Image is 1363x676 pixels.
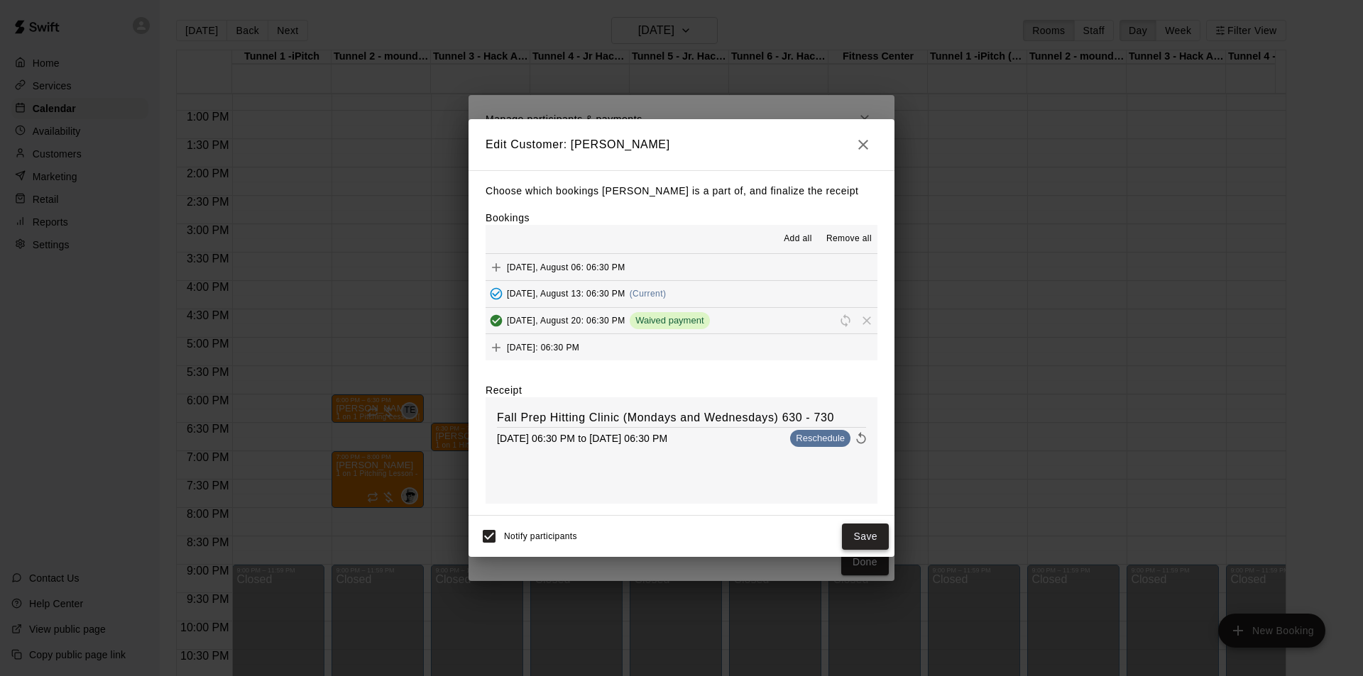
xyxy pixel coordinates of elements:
[507,342,579,352] span: [DATE]: 06:30 PM
[486,254,877,280] button: Add[DATE], August 06: 06:30 PM
[784,232,812,246] span: Add all
[856,314,877,325] span: Remove
[486,383,522,397] label: Receipt
[497,431,667,445] p: [DATE] 06:30 PM to [DATE] 06:30 PM
[469,119,894,170] h2: Edit Customer: [PERSON_NAME]
[486,308,877,334] button: Added & Paid[DATE], August 20: 06:30 PMWaived paymentRescheduleRemove
[486,283,507,304] button: Added - Collect Payment
[486,281,877,307] button: Added - Collect Payment[DATE], August 13: 06:30 PM(Current)
[850,428,872,449] button: Undo
[486,310,507,331] button: Added & Paid
[826,232,872,246] span: Remove all
[630,315,709,326] span: Waived payment
[630,289,667,299] span: (Current)
[504,532,577,542] span: Notify participants
[507,289,625,299] span: [DATE], August 13: 06:30 PM
[497,409,866,427] h6: Fall Prep Hitting Clinic (Mondays and Wednesdays) 630 - 730
[486,341,507,352] span: Add
[821,228,877,250] button: Remove all
[486,334,877,360] button: Add[DATE]: 06:30 PM
[486,261,507,272] span: Add
[486,182,877,200] p: Choose which bookings [PERSON_NAME] is a part of, and finalize the receipt
[790,433,850,443] span: Reschedule
[835,314,856,325] span: Reschedule
[842,523,889,550] button: Save
[775,228,821,250] button: Add all
[507,262,625,272] span: [DATE], August 06: 06:30 PM
[486,212,530,223] label: Bookings
[507,315,625,325] span: [DATE], August 20: 06:30 PM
